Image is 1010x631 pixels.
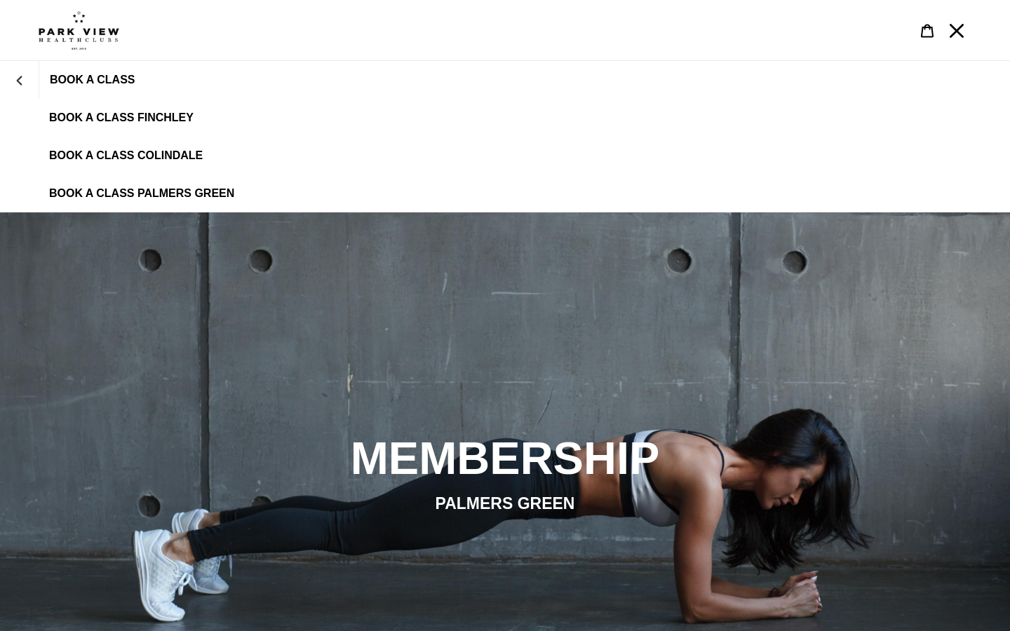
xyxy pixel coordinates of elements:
[49,111,194,124] span: BOOK A CLASS FINCHLEY
[49,149,203,162] span: BOOK A CLASS COLINDALE
[436,494,575,513] span: PALMERS GREEN
[942,15,971,46] button: Menu
[39,11,119,50] img: Park view health clubs is a gym near you.
[50,74,135,86] span: BOOK A CLASS
[49,187,234,200] span: BOOK A CLASS PALMERS GREEN
[123,431,887,486] h2: MEMBERSHIP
